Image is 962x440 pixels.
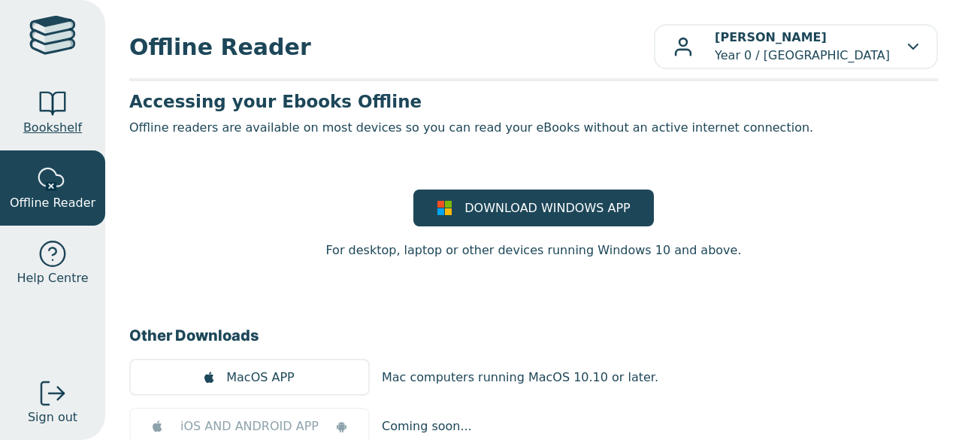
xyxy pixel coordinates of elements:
span: iOS AND ANDROID APP [180,417,319,435]
b: [PERSON_NAME] [715,30,827,44]
span: Offline Reader [10,194,95,212]
a: DOWNLOAD WINDOWS APP [413,190,654,226]
p: Coming soon... [382,417,472,435]
p: For desktop, laptop or other devices running Windows 10 and above. [325,241,741,259]
button: [PERSON_NAME]Year 0 / [GEOGRAPHIC_DATA] [654,24,938,69]
a: MacOS APP [129,359,370,396]
span: DOWNLOAD WINDOWS APP [464,199,630,217]
p: Year 0 / [GEOGRAPHIC_DATA] [715,29,890,65]
h3: Other Downloads [129,324,938,347]
span: Help Centre [17,269,88,287]
span: Offline Reader [129,30,654,64]
span: Bookshelf [23,119,82,137]
p: Mac computers running MacOS 10.10 or later. [382,369,658,387]
span: Sign out [28,408,77,426]
h3: Accessing your Ebooks Offline [129,90,938,113]
span: MacOS APP [226,369,294,387]
p: Offline readers are available on most devices so you can read your eBooks without an active inter... [129,119,938,137]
